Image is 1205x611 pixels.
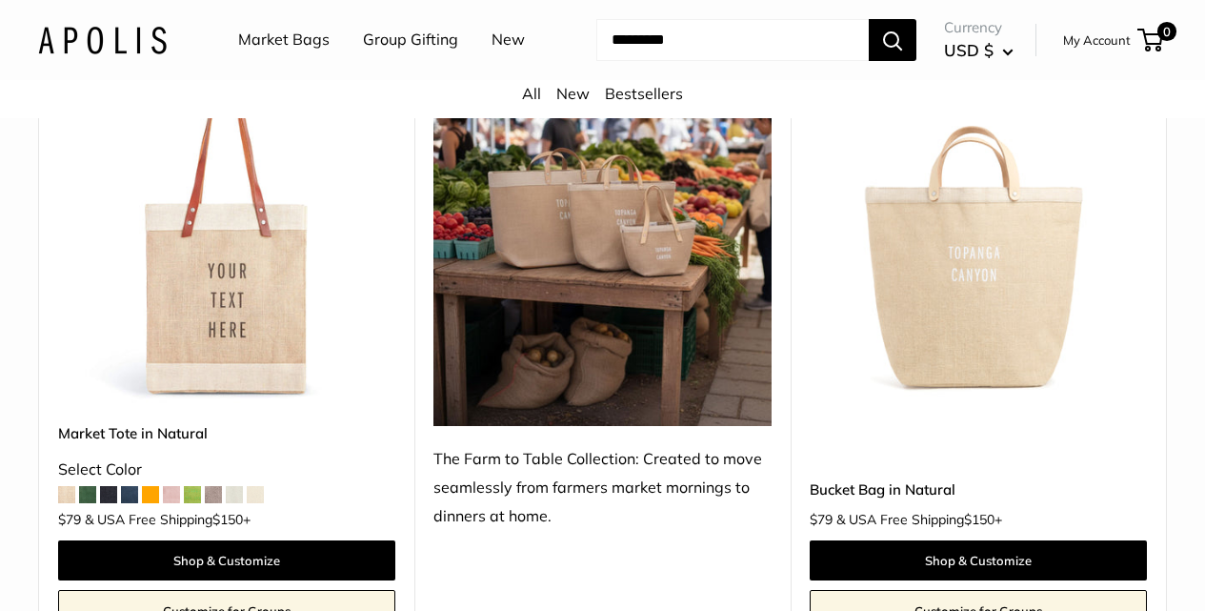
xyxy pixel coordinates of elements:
span: & USA Free Shipping + [85,513,251,526]
span: $150 [212,511,243,528]
span: $79 [810,511,833,528]
a: New [492,26,525,54]
button: USD $ [944,35,1014,66]
a: 0 [1139,29,1163,51]
a: Market Tote in Natural [58,422,395,444]
span: $79 [58,511,81,528]
a: New [556,84,590,103]
a: Bucket Bag in NaturalBucket Bag in Natural [810,65,1147,402]
div: The Farm to Table Collection: Created to move seamlessly from farmers market mornings to dinners ... [433,445,771,531]
a: All [522,84,541,103]
img: Bucket Bag in Natural [810,65,1147,402]
a: description_Make it yours with custom printed text.Market Tote in Natural [58,65,395,402]
span: USD $ [944,40,994,60]
input: Search... [596,19,869,61]
a: My Account [1063,29,1131,51]
a: Shop & Customize [810,540,1147,580]
span: $150 [964,511,994,528]
a: Shop & Customize [58,540,395,580]
a: Bestsellers [605,84,683,103]
img: Apolis [38,26,167,53]
button: Search [869,19,916,61]
a: Market Bags [238,26,330,54]
a: Group Gifting [363,26,458,54]
div: Select Color [58,456,395,484]
img: description_Make it yours with custom printed text. [58,65,395,402]
span: Currency [944,14,1014,41]
span: 0 [1157,22,1176,41]
span: & USA Free Shipping + [836,513,1002,526]
a: Bucket Bag in Natural [810,479,1147,500]
img: The Farm to Table Collection: Created to move seamlessly from farmers market mornings to dinners ... [433,65,771,426]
